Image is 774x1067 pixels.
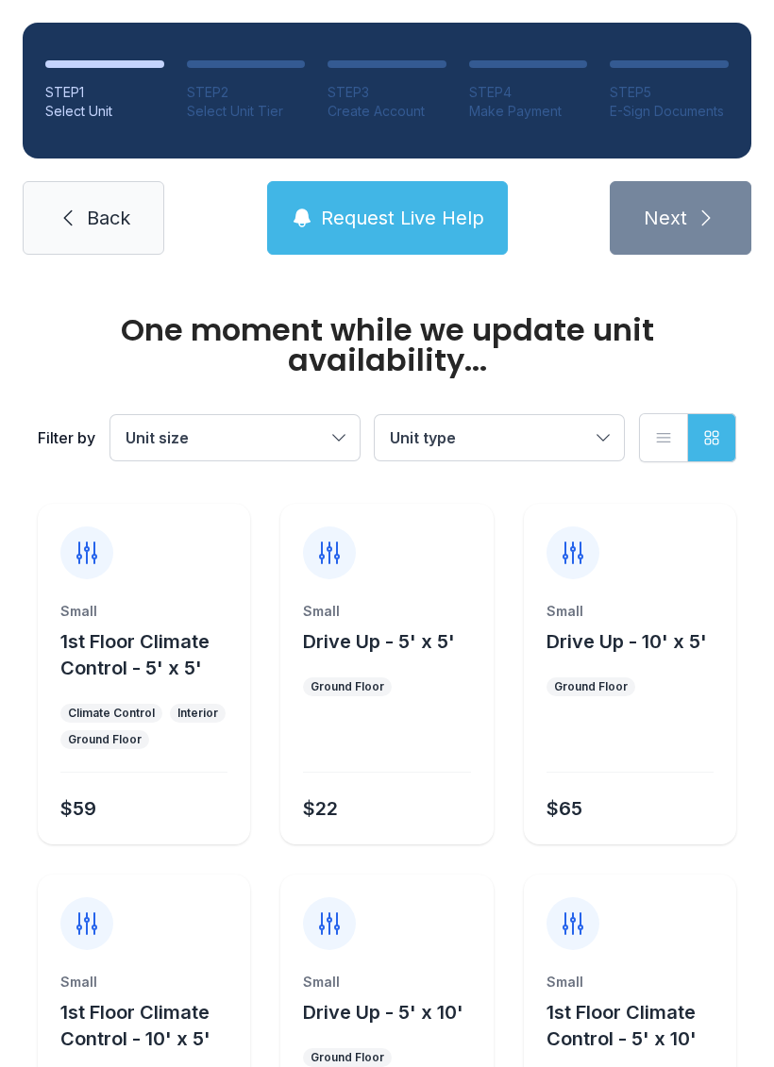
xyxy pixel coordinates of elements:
span: 1st Floor Climate Control - 5' x 5' [60,630,210,679]
button: Unit size [110,415,360,460]
div: STEP 2 [187,83,306,102]
button: 1st Floor Climate Control - 5' x 5' [60,628,243,681]
span: Request Live Help [321,205,484,231]
span: 1st Floor Climate Control - 10' x 5' [60,1001,210,1050]
div: Select Unit [45,102,164,121]
span: Unit size [126,428,189,447]
div: E-Sign Documents [610,102,729,121]
span: Unit type [390,428,456,447]
div: Interior [177,706,218,721]
div: Ground Floor [554,679,628,694]
span: Drive Up - 10' x 5' [547,630,707,653]
div: STEP 3 [328,83,446,102]
div: Ground Floor [68,732,142,747]
div: STEP 1 [45,83,164,102]
div: STEP 4 [469,83,588,102]
div: Filter by [38,426,95,449]
div: $59 [60,795,96,822]
button: 1st Floor Climate Control - 10' x 5' [60,999,243,1052]
div: Ground Floor [311,1050,384,1065]
span: 1st Floor Climate Control - 5' x 10' [547,1001,697,1050]
div: Make Payment [469,102,588,121]
div: Climate Control [68,706,155,721]
button: Drive Up - 5' x 5' [303,628,455,655]
div: Small [60,602,227,621]
span: Back [87,205,130,231]
div: Ground Floor [311,679,384,694]
span: Next [644,205,687,231]
span: Drive Up - 5' x 5' [303,630,455,653]
div: Small [547,973,714,992]
div: $22 [303,795,338,822]
div: STEP 5 [610,83,729,102]
button: Drive Up - 10' x 5' [547,628,707,655]
button: Drive Up - 5' x 10' [303,999,463,1025]
div: Small [547,602,714,621]
div: $65 [547,795,582,822]
button: 1st Floor Climate Control - 5' x 10' [547,999,729,1052]
button: Unit type [375,415,624,460]
span: Drive Up - 5' x 10' [303,1001,463,1024]
div: Create Account [328,102,446,121]
div: Small [303,973,470,992]
div: Small [60,973,227,992]
div: Small [303,602,470,621]
div: One moment while we update unit availability... [38,315,736,375]
div: Select Unit Tier [187,102,306,121]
